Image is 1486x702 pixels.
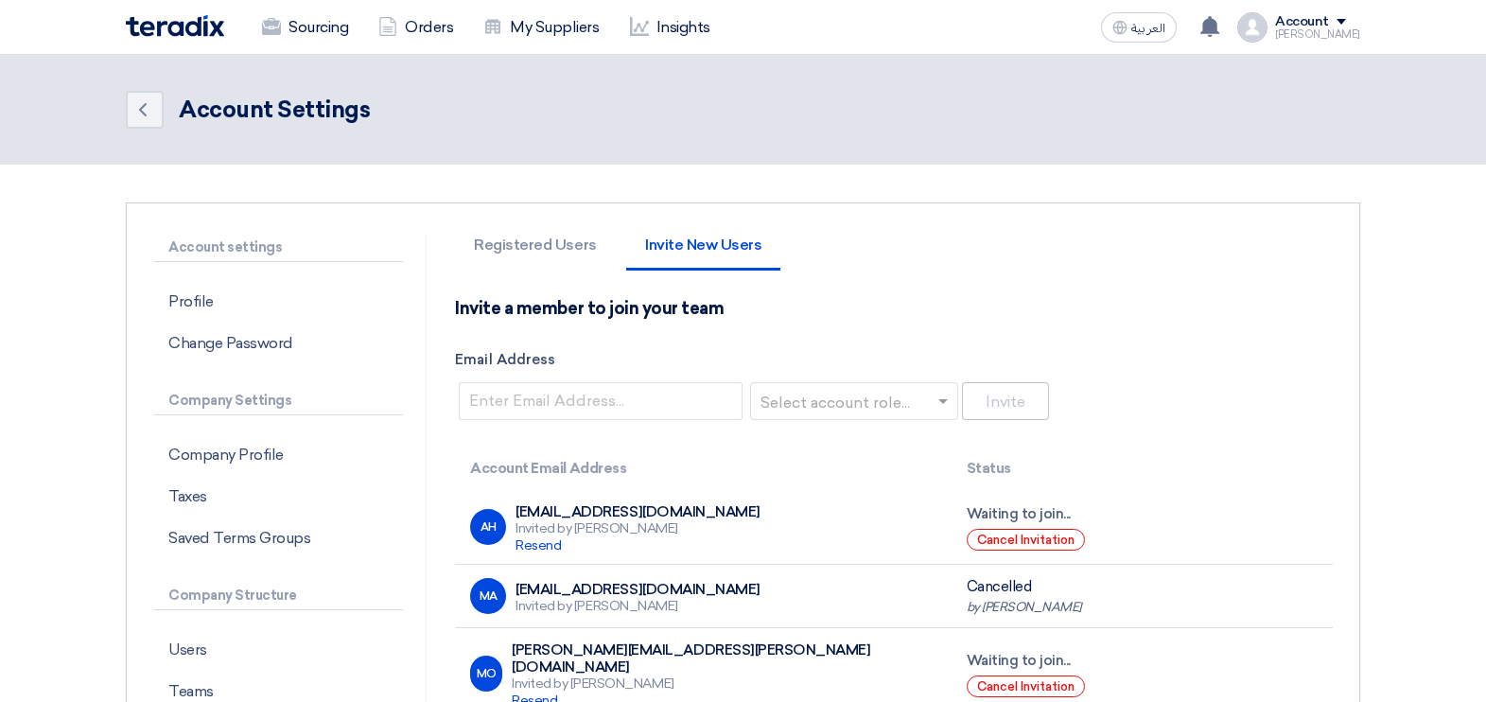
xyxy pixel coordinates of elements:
[962,382,1049,420] button: Invite
[153,281,403,323] p: Profile
[153,434,403,476] p: Company Profile
[153,518,403,559] p: Saved Terms Groups
[1101,12,1177,43] button: العربية
[455,237,615,271] li: Registered Users
[470,578,506,614] div: MA
[455,447,951,491] th: Account Email Address
[363,7,468,48] a: Orders
[967,576,1318,616] div: Cancelled
[516,537,561,553] span: Resend
[516,520,760,554] div: Invited by [PERSON_NAME]
[470,656,502,692] div: MO
[1237,12,1267,43] img: profile_test.png
[516,503,760,520] div: [EMAIL_ADDRESS][DOMAIN_NAME]
[153,629,403,671] p: Users
[967,529,1085,551] button: Cancel Invitation
[455,349,1333,371] label: Email Address
[126,15,224,37] img: Teradix logo
[615,7,726,48] a: Insights
[967,598,1318,617] div: by [PERSON_NAME]
[512,641,936,676] div: [PERSON_NAME][EMAIL_ADDRESS][PERSON_NAME][DOMAIN_NAME]
[153,234,403,262] p: Account settings
[247,7,363,48] a: Sourcing
[967,676,1085,697] button: Cancel Invitation
[967,650,1318,672] div: Waiting to join...
[1131,22,1165,35] span: العربية
[516,598,760,615] div: Invited by [PERSON_NAME]
[179,93,370,127] div: Account Settings
[516,581,760,598] div: [EMAIL_ADDRESS][DOMAIN_NAME]
[967,503,1318,525] div: Waiting to join...
[470,509,506,545] div: AH
[459,382,743,420] input: Enter Email Address...
[952,447,1333,491] th: Status
[153,387,403,415] p: Company Settings
[153,476,403,518] p: Taxes
[153,323,403,364] p: Change Password
[626,237,780,271] li: Invite New Users
[455,298,724,319] h4: Invite a member to join your team
[468,7,614,48] a: My Suppliers
[153,582,403,610] p: Company Structure
[1275,29,1360,40] div: [PERSON_NAME]
[1275,14,1329,30] div: Account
